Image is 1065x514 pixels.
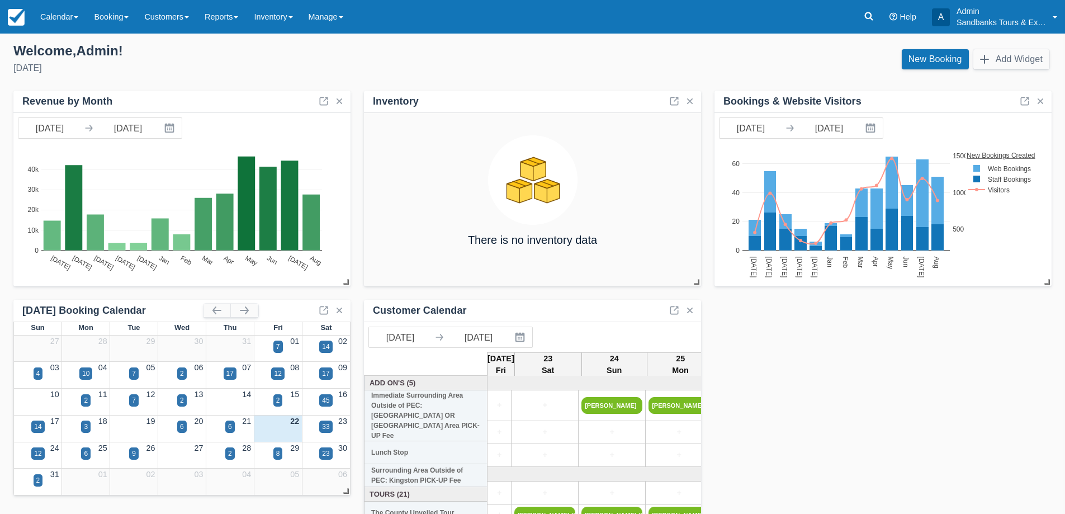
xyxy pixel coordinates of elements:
a: + [514,487,575,499]
a: 08 [290,363,299,372]
a: 01 [98,470,107,479]
div: 3 [84,422,88,432]
a: 11 [98,390,107,399]
a: 15 [290,390,299,399]
div: 14 [322,342,329,352]
div: 33 [322,422,329,432]
span: Help [900,12,916,21]
a: 28 [242,444,251,452]
div: Revenue by Month [22,95,112,108]
a: 03 [194,470,203,479]
img: inventory.png [488,135,578,225]
a: 16 [338,390,347,399]
div: 12 [34,449,41,459]
th: Immediate Surrounding Area Outside of PEC: [GEOGRAPHIC_DATA] OR [GEOGRAPHIC_DATA] Area PICK-UP Fee [365,390,487,441]
a: 14 [242,390,251,399]
div: Welcome , Admin ! [13,43,524,59]
a: 04 [98,363,107,372]
a: + [514,399,575,412]
span: Sat [320,323,332,332]
th: [DATE] Fri [487,352,515,377]
a: + [581,449,642,461]
text: New Bookings Created [967,151,1036,159]
button: Interact with the calendar and add the check-in date for your trip. [510,327,532,347]
div: [DATE] [13,62,524,75]
a: [PERSON_NAME] [581,397,642,414]
div: 14 [34,422,41,432]
a: 27 [194,444,203,452]
a: 22 [290,417,299,426]
div: 17 [226,369,234,379]
div: Bookings & Website Visitors [723,95,862,108]
a: [PERSON_NAME] [649,397,709,414]
a: 07 [242,363,251,372]
th: Surrounding Area Outside of PEC: Kingston PICK-UP Fee [365,464,487,487]
div: 6 [228,422,232,432]
span: Tue [127,323,140,332]
a: 20 [194,417,203,426]
i: Help [889,13,897,21]
div: 4 [36,369,40,379]
a: 06 [194,363,203,372]
a: + [581,487,642,499]
input: End Date [97,118,159,138]
button: Interact with the calendar and add the check-in date for your trip. [860,118,883,138]
input: Start Date [720,118,782,138]
span: Thu [224,323,237,332]
a: 10 [50,390,59,399]
div: Inventory [373,95,419,108]
h4: There is no inventory data [468,234,597,246]
div: A [932,8,950,26]
a: 28 [98,337,107,346]
div: 17 [322,369,329,379]
div: 9 [132,449,136,459]
input: End Date [798,118,860,138]
a: 03 [50,363,59,372]
div: 7 [132,369,136,379]
span: Sun [31,323,44,332]
span: Mon [78,323,93,332]
button: Add Widget [973,49,1049,69]
a: + [490,399,508,412]
div: 2 [180,369,184,379]
a: 18 [98,417,107,426]
div: 6 [84,449,88,459]
div: 12 [274,369,281,379]
a: 30 [194,337,203,346]
a: 12 [146,390,155,399]
a: 26 [146,444,155,452]
a: 31 [50,470,59,479]
div: 2 [180,395,184,405]
div: Customer Calendar [373,304,467,317]
a: New Booking [902,49,969,69]
div: 2 [36,475,40,485]
div: 2 [84,395,88,405]
a: Tours (21) [367,489,485,499]
a: 27 [50,337,59,346]
img: checkfront-main-nav-mini-logo.png [8,9,25,26]
a: 09 [338,363,347,372]
a: + [649,426,709,438]
th: 25 Mon [647,352,714,377]
div: 8 [276,449,280,459]
a: 02 [146,470,155,479]
a: + [649,449,709,461]
a: 13 [194,390,203,399]
a: 04 [242,470,251,479]
a: 24 [50,444,59,452]
span: Wed [174,323,190,332]
a: 01 [290,337,299,346]
button: Interact with the calendar and add the check-in date for your trip. [159,118,182,138]
a: 02 [338,337,347,346]
div: 7 [132,395,136,405]
a: + [514,449,575,461]
div: 23 [322,449,329,459]
div: 45 [322,395,329,405]
th: Lunch Stop [365,441,487,464]
a: 25 [98,444,107,452]
a: 17 [50,417,59,426]
a: 31 [242,337,251,346]
a: 23 [338,417,347,426]
a: 29 [146,337,155,346]
a: 30 [338,444,347,452]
